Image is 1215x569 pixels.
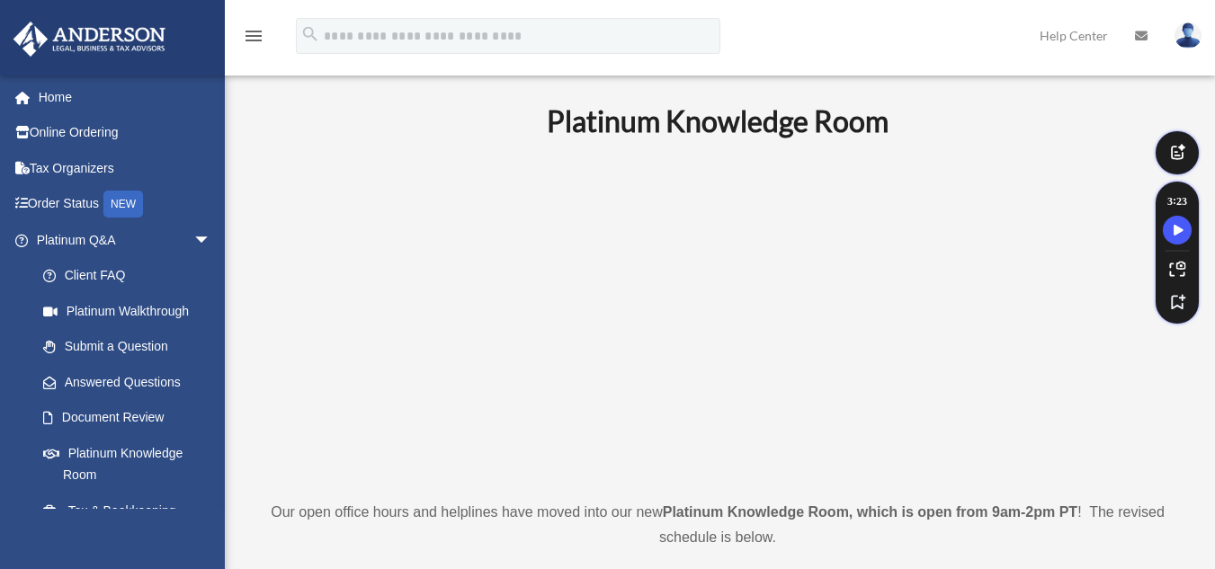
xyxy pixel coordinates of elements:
b: Platinum Knowledge Room [547,103,889,138]
a: Platinum Knowledge Room [25,435,229,493]
a: Home [13,79,238,115]
strong: Platinum Knowledge Room, which is open from 9am-2pm PT [663,504,1077,520]
a: Client FAQ [25,258,238,294]
span: arrow_drop_down [193,222,229,259]
i: menu [243,25,264,47]
p: Our open office hours and helplines have moved into our new ! The revised schedule is below. [256,500,1179,550]
a: Platinum Q&Aarrow_drop_down [13,222,238,258]
div: NEW [103,191,143,218]
a: Document Review [25,400,238,436]
a: Tax Organizers [13,150,238,186]
a: Submit a Question [25,329,238,365]
a: Answered Questions [25,364,238,400]
a: Online Ordering [13,115,238,151]
img: Anderson Advisors Platinum Portal [8,22,171,57]
img: User Pic [1175,22,1202,49]
i: search [300,24,320,44]
iframe: 231110_Toby_KnowledgeRoom [448,163,987,467]
a: menu [243,31,264,47]
a: Tax & Bookkeeping Packages [25,493,238,550]
a: Order StatusNEW [13,186,238,223]
a: Platinum Walkthrough [25,293,238,329]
